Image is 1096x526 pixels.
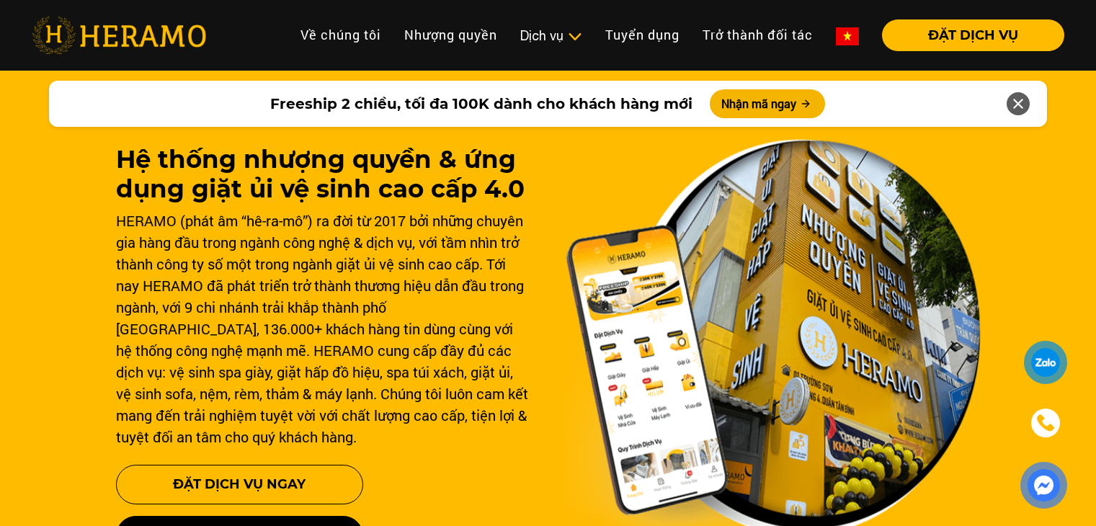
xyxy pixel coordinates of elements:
a: Tuyển dụng [594,19,691,50]
img: heramo-logo.png [32,17,206,54]
h1: Hệ thống nhượng quyền & ứng dụng giặt ủi vệ sinh cao cấp 4.0 [116,145,531,204]
div: Dịch vụ [520,26,582,45]
a: Nhượng quyền [393,19,509,50]
button: Đặt Dịch Vụ Ngay [116,465,363,504]
img: phone-icon [1035,413,1056,433]
button: ĐẶT DỊCH VỤ [882,19,1064,51]
a: phone-icon [1026,404,1066,443]
a: Trở thành đối tác [691,19,824,50]
button: Nhận mã ngay [710,89,825,118]
img: subToggleIcon [567,30,582,44]
a: ĐẶT DỊCH VỤ [870,29,1064,42]
span: Freeship 2 chiều, tối đa 100K dành cho khách hàng mới [270,93,692,115]
div: HERAMO (phát âm “hê-ra-mô”) ra đời từ 2017 bởi những chuyên gia hàng đầu trong ngành công nghệ & ... [116,210,531,447]
img: vn-flag.png [836,27,859,45]
a: Về chúng tôi [289,19,393,50]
